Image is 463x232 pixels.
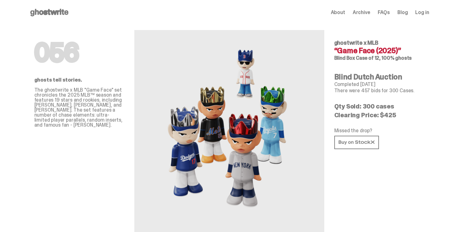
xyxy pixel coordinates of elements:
a: Log in [415,10,429,15]
a: Archive [353,10,370,15]
span: ghostwrite x MLB [334,39,378,47]
a: About [331,10,345,15]
p: The ghostwrite x MLB "Game Face" set chronicles the 2025 MLB™ season and features 19 stars and ro... [34,88,124,128]
p: Missed the drop? [334,128,424,133]
span: Blind Box [334,55,355,61]
a: Blog [397,10,408,15]
a: FAQs [378,10,390,15]
h4: “Game Face (2025)” [334,47,424,54]
img: MLB&ldquo;Game Face (2025)&rdquo; [161,45,298,217]
p: There were 457 bids for 300 Cases. [334,88,424,93]
span: Case of 12, 100% ghosts [356,55,412,61]
h1: 056 [34,40,124,65]
p: ghosts tell stories. [34,78,124,83]
p: Clearing Price: $425 [334,112,424,118]
h4: Blind Dutch Auction [334,73,424,81]
p: Completed [DATE] [334,82,424,87]
p: Qty Sold: 300 cases [334,103,424,109]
